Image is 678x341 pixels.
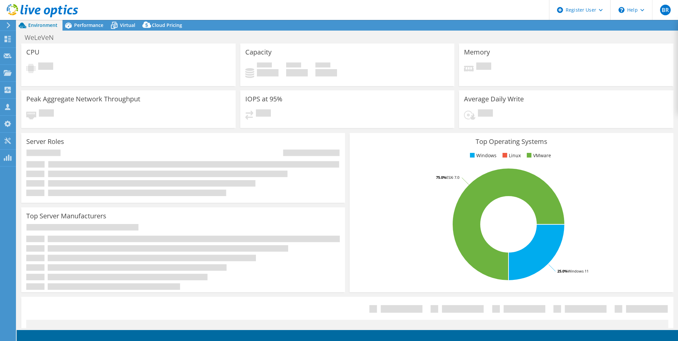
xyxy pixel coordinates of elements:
span: Environment [28,22,57,28]
h4: 0 GiB [257,69,279,76]
span: Pending [39,109,54,118]
span: Free [286,62,301,69]
h3: Peak Aggregate Network Throughput [26,95,140,103]
h3: Top Server Manufacturers [26,212,106,220]
span: Virtual [120,22,135,28]
li: VMware [525,152,551,159]
h1: WeLeVeN [22,34,64,41]
span: Pending [478,109,493,118]
tspan: 25.0% [557,269,568,274]
h3: Memory [464,49,490,56]
span: Pending [476,62,491,71]
tspan: Windows 11 [568,269,589,274]
span: Total [315,62,330,69]
tspan: 75.0% [436,175,446,180]
span: Used [257,62,272,69]
li: Linux [501,152,521,159]
h3: IOPS at 95% [245,95,282,103]
span: Pending [256,109,271,118]
h3: Average Daily Write [464,95,524,103]
span: Pending [38,62,53,71]
h4: 0 GiB [315,69,337,76]
span: BR [660,5,671,15]
h3: Top Operating Systems [355,138,668,145]
span: Cloud Pricing [152,22,182,28]
h3: CPU [26,49,40,56]
span: Performance [74,22,103,28]
li: Windows [468,152,497,159]
h3: Capacity [245,49,272,56]
h3: Server Roles [26,138,64,145]
svg: \n [619,7,624,13]
h4: 0 GiB [286,69,308,76]
tspan: ESXi 7.0 [446,175,459,180]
